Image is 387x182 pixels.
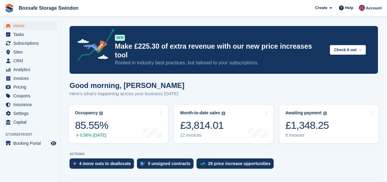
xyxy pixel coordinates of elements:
a: 5 unsigned contracts [137,158,197,172]
img: price-adjustments-announcement-icon-8257ccfd72463d97f412b2fc003d46551f7dbcb40ab6d574587a9cd5c0d94... [72,29,115,63]
div: 4 move outs to deallocate [79,161,131,166]
p: Rooted in industry best practices, but tailored to your subscriptions. [115,60,325,66]
a: menu [3,100,57,109]
span: Home [13,21,50,30]
span: Account [366,5,382,11]
span: Help [345,5,353,11]
a: Awaiting payment £1,348.25 8 invoices [279,105,379,143]
div: Occupancy [75,110,98,115]
div: Awaiting payment [285,110,322,115]
a: menu [3,139,57,148]
a: Boxsafe Storage Swindon [16,3,81,13]
span: Booking Portal [13,139,50,148]
div: 8 invoices [285,133,329,138]
span: Invoices [13,74,50,83]
a: Preview store [50,140,57,147]
img: contract_signature_icon-13c848040528278c33f63329250d36e43548de30e8caae1d1a13099fd9432cc5.svg [141,162,145,165]
button: Check it out → [330,45,366,55]
span: Sites [13,48,50,56]
span: Insurance [13,100,50,109]
a: menu [3,74,57,83]
p: Make £225.30 of extra revenue with our new price increases tool [115,42,325,60]
img: price_increase_opportunities-93ffe204e8149a01c8c9dc8f82e8f89637d9d84a8eef4429ea346261dce0b2c0.svg [200,162,205,165]
a: menu [3,109,57,118]
p: Here's what's happening across your business [DATE] [70,90,184,97]
a: menu [3,39,57,47]
div: 5 unsigned contracts [148,161,190,166]
div: £3,814.01 [180,119,225,132]
p: ACTIONS [70,152,378,156]
span: Capital [13,118,50,126]
div: 0.56% [DATE] [75,133,108,138]
img: icon-info-grey-7440780725fd019a000dd9b08b2336e03edf1995a4989e88bcd33f0948082b44.svg [222,112,225,115]
a: menu [3,57,57,65]
img: Philip Matthews [359,5,365,11]
img: icon-info-grey-7440780725fd019a000dd9b08b2336e03edf1995a4989e88bcd33f0948082b44.svg [99,112,103,115]
span: Settings [13,109,50,118]
div: Month-to-date sales [180,110,220,115]
span: Analytics [13,65,50,74]
a: 29 price increase opportunities [197,158,277,172]
a: menu [3,48,57,56]
span: Pricing [13,83,50,91]
a: Occupancy 85.55% 0.56% [DATE] [69,105,168,143]
img: stora-icon-8386f47178a22dfd0bd8f6a31ec36ba5ce8667c1dd55bd0f319d3a0aa187defe.svg [5,4,14,13]
span: Storefront [5,132,60,138]
div: NEW [115,35,125,41]
h1: Good morning, [PERSON_NAME] [70,81,184,89]
span: Subscriptions [13,39,50,47]
a: menu [3,65,57,74]
span: CRM [13,57,50,65]
a: menu [3,118,57,126]
div: 22 invoices [180,133,225,138]
a: Month-to-date sales £3,814.01 22 invoices [174,105,273,143]
span: Tasks [13,30,50,39]
span: Create [315,5,327,11]
a: 4 move outs to deallocate [70,158,137,172]
a: menu [3,30,57,39]
img: icon-info-grey-7440780725fd019a000dd9b08b2336e03edf1995a4989e88bcd33f0948082b44.svg [323,112,327,115]
span: Coupons [13,92,50,100]
div: 29 price increase opportunities [208,161,271,166]
a: menu [3,83,57,91]
a: menu [3,21,57,30]
div: 85.55% [75,119,108,132]
div: £1,348.25 [285,119,329,132]
a: menu [3,92,57,100]
img: move_outs_to_deallocate_icon-f764333ba52eb49d3ac5e1228854f67142a1ed5810a6f6cc68b1a99e826820c5.svg [73,162,76,165]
